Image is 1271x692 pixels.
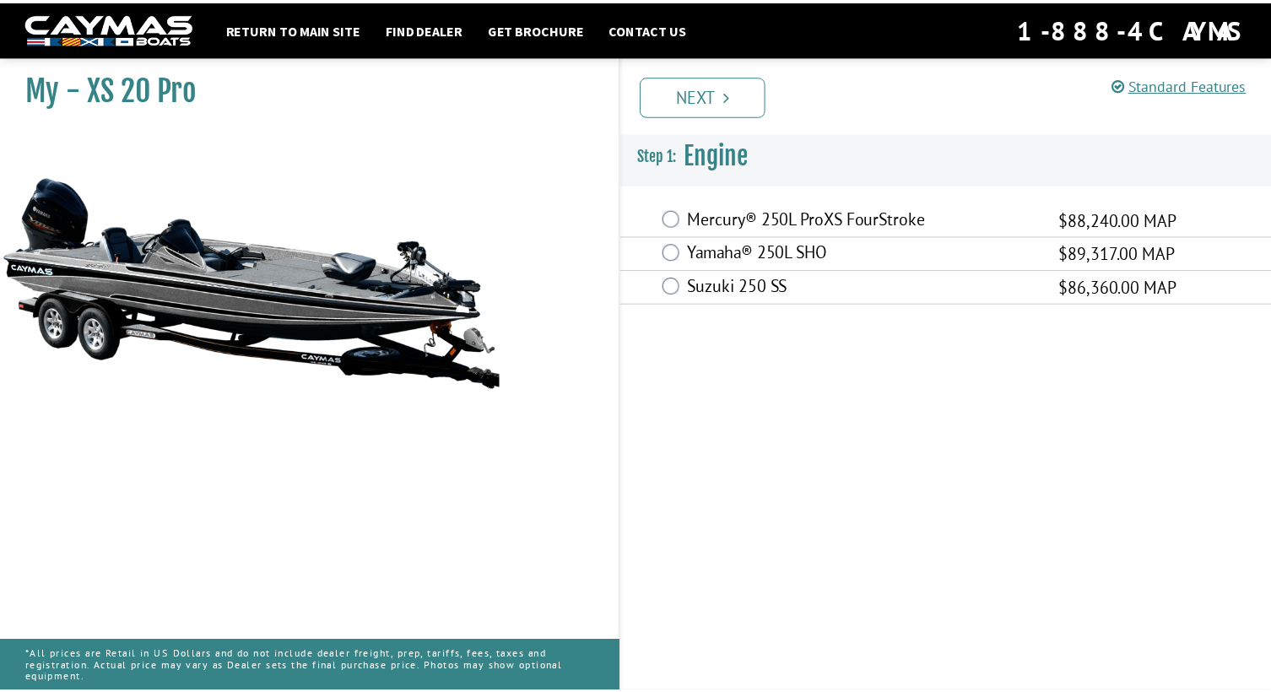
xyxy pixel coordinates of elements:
img: white-logo-c9c8dbefe5ff5ceceb0f0178aa75bf4bb51f6bca0971e226c86eb53dfe498488.png [25,13,194,44]
span: $89,317.00 MAP [1068,241,1186,266]
a: Return to main site [219,17,372,39]
h1: My - XS 20 Pro [25,69,582,107]
a: Find Dealer [381,17,475,39]
label: Suzuki 250 SS [694,275,1047,300]
a: Contact Us [606,17,700,39]
span: $88,240.00 MAP [1068,207,1187,232]
p: *All prices are Retail in US Dollars and do not include dealer freight, prep, tariffs, fees, taxe... [25,641,599,692]
div: 1-888-4CAYMAS [1026,9,1257,46]
span: $86,360.00 MAP [1068,274,1187,300]
label: Mercury® 250L ProXS FourStroke [694,208,1047,232]
a: Get Brochure [484,17,598,39]
a: Next [646,75,772,116]
label: Yamaha® 250L SHO [694,241,1047,266]
a: Standard Features [1122,74,1257,94]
